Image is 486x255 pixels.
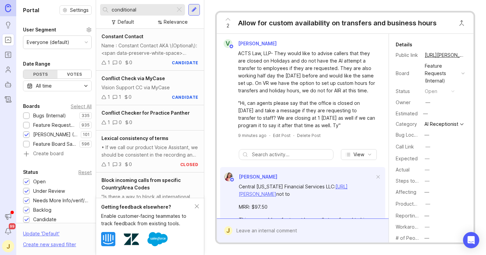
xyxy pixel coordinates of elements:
[147,229,168,249] img: Salesforce logo
[101,177,181,190] span: Block incoming calls from specific Country/Area Codes
[2,19,14,31] a: Ideas
[101,42,198,57] div: Name : Constant Contact AKA \(Optional\): <span data-preserve-white-space></span> URL : < [URL][D...
[101,203,194,211] div: Getting feedback elsewhere?
[164,18,188,26] div: Relevance
[2,240,14,252] button: J
[101,144,198,159] div: • If we call our product Voice Assistant, we should be consistent in the recording and not them v...
[108,161,110,168] div: 1
[108,93,110,101] div: 1
[96,29,204,71] a: Constant ContactName : Constant Contact AKA \(Optional\): <span data-preserve-white-space></span>...
[229,177,234,182] img: member badge
[2,210,14,223] button: Announcements
[101,212,194,227] div: Enable customer-facing teammates to track feedback from existing tools.
[2,78,14,91] a: Autopilot
[224,172,233,181] img: Zuleica Garcia
[119,59,122,66] div: 0
[129,119,132,126] div: 0
[96,172,204,222] a: Block incoming calls from specific Country/Area Codes"Is there a way to block all international c...
[112,6,172,14] input: Search...
[2,49,14,61] a: Roadmaps
[108,59,110,66] div: 1
[129,161,132,168] div: 0
[124,232,139,247] img: Zendesk logo
[129,93,132,101] div: 0
[96,71,204,105] a: Conflict Check via MyCaseVision Support CC via MyCase110candidate
[96,105,204,131] a: Conflict Checker for Practice Panther100
[96,131,204,172] a: Lexical consistency of terms• If we call our product Voice Assistant, we should be consistent in ...
[172,60,199,66] div: candidate
[229,44,234,49] img: member badge
[172,94,199,100] div: candidate
[2,64,14,76] a: Users
[101,75,165,81] span: Conflict Check via MyCase
[2,34,14,46] a: Portal
[101,135,168,141] span: Lexical consistency of terms
[101,110,190,116] span: Conflict Checker for Practice Panther
[119,93,121,101] div: 1
[5,4,11,12] img: Canny Home
[180,162,199,167] div: closed
[129,59,132,66] div: 0
[463,232,479,248] div: Open Intercom Messenger
[9,223,16,229] span: 99
[118,18,134,26] div: Default
[119,119,122,126] div: 0
[119,161,121,168] div: 3
[101,232,115,246] img: Intercom logo
[101,33,143,39] span: Constant Contact
[2,93,14,106] a: Changelog
[101,84,198,91] div: Vision Support CC via MyCase
[224,39,232,48] div: V
[108,119,110,126] div: 1
[101,193,198,208] div: "Is there a way to block all international calls?" [URL][DOMAIN_NAME]
[2,225,14,237] button: Notifications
